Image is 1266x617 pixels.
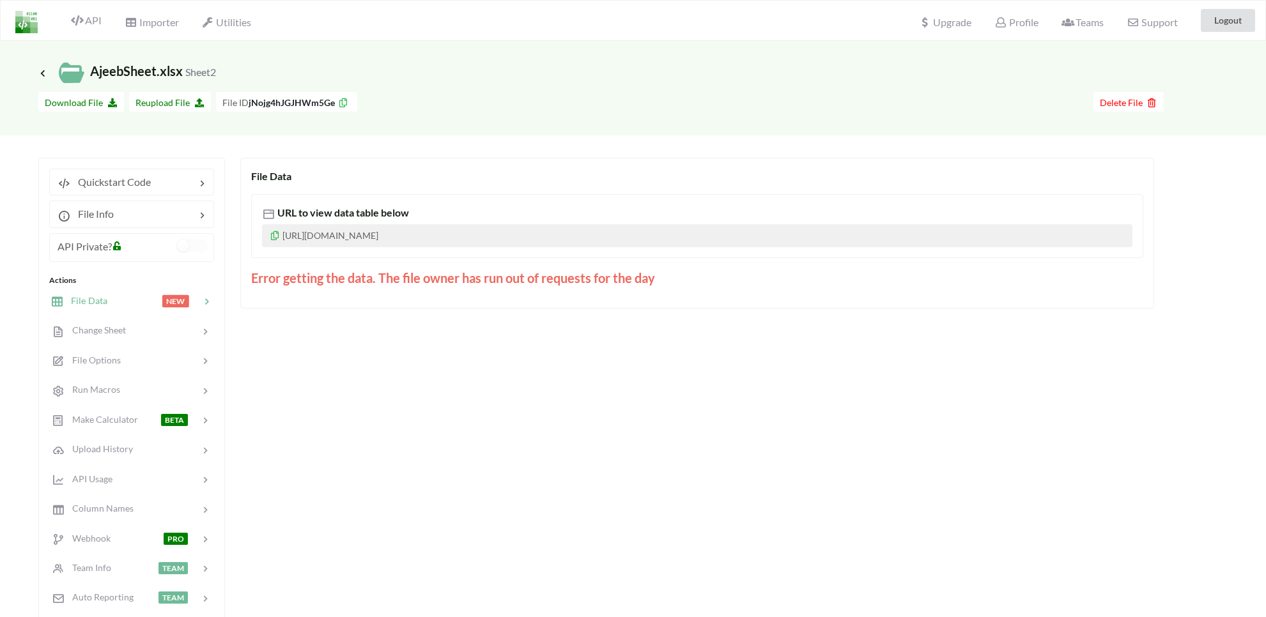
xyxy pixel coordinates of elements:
span: TEAM [158,591,188,604]
span: Make Calculator [65,414,138,425]
span: Column Names [65,503,134,514]
span: Auto Reporting [65,591,134,602]
span: Quickstart Code [70,176,151,188]
img: /static/media/localFileIcon.eab6d1cc.svg [59,60,84,86]
div: Actions [49,275,214,286]
span: TEAM [158,562,188,574]
div: File Data [251,169,1143,184]
span: Webhook [65,533,111,544]
button: Download File [38,92,124,112]
span: PRO [164,533,188,545]
span: Team Info [65,562,111,573]
span: URL to view data table below [275,206,409,218]
span: Run Macros [65,384,120,395]
span: File Data [63,295,107,306]
span: Support [1127,17,1177,27]
p: [URL][DOMAIN_NAME] [262,224,1132,247]
span: Change Sheet [65,324,126,335]
span: File ID [222,97,249,108]
span: File Info [70,208,114,220]
button: Reupload File [129,92,211,112]
small: Sheet2 [185,66,216,78]
span: AjeebSheet.xlsx [38,63,216,79]
span: BETA [161,414,188,426]
span: API Private? [58,240,112,252]
button: Logout [1201,9,1255,32]
img: LogoIcon.png [15,11,38,33]
span: Delete File [1100,97,1157,108]
span: Profile [994,16,1038,28]
span: Download File [45,97,118,108]
b: jNojg4hJGJHWm5Ge [249,97,335,108]
span: Upgrade [919,17,971,27]
span: Importer [125,16,178,28]
span: File Options [65,354,121,365]
span: NEW [162,295,189,307]
span: Teams [1061,16,1104,28]
span: Upload History [65,443,133,454]
span: API [71,14,102,26]
span: Reupload File [135,97,205,108]
div: Error getting the data. The file owner has run out of requests for the day [251,268,1143,287]
span: API Usage [65,473,112,484]
button: Delete File [1093,92,1164,112]
span: Utilities [202,16,251,28]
